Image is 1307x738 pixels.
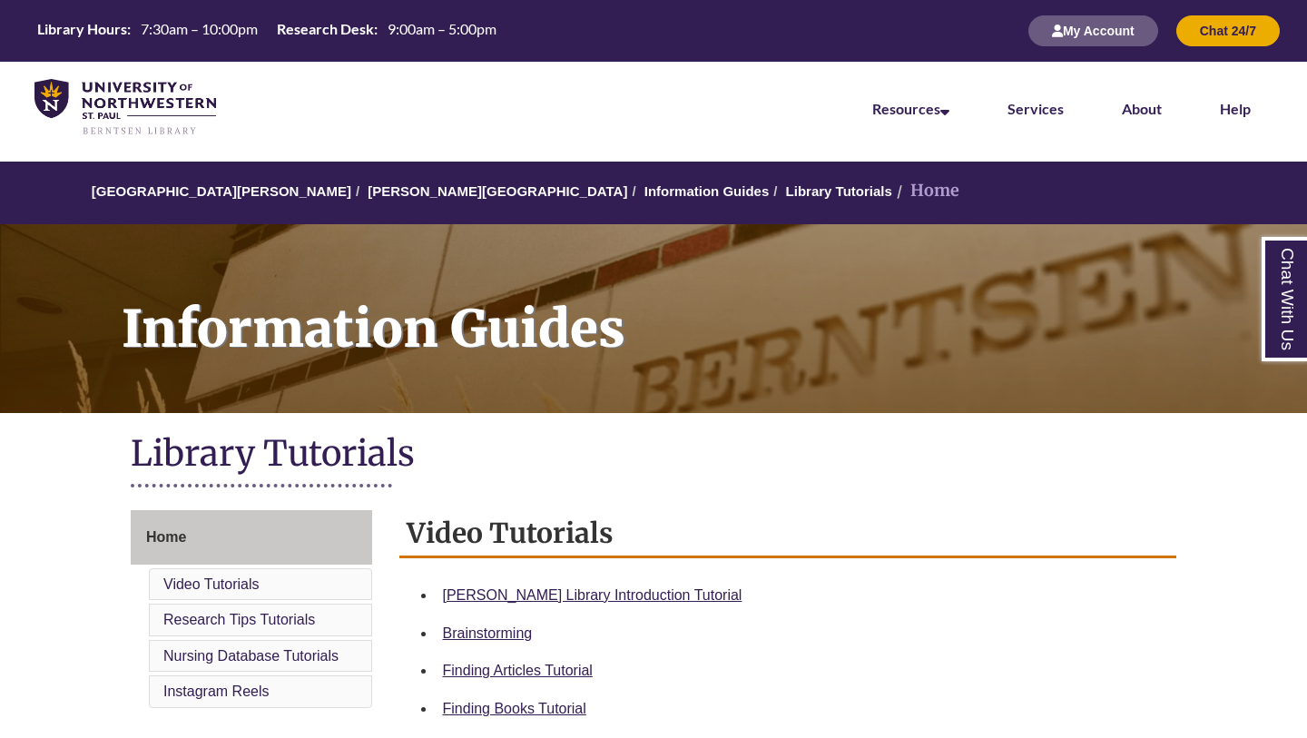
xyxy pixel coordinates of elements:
[30,19,504,42] table: Hours Today
[102,224,1307,389] h1: Information Guides
[34,79,216,136] img: UNWSP Library Logo
[443,701,586,716] a: Finding Books Tutorial
[443,625,533,641] a: Brainstorming
[644,183,770,199] a: Information Guides
[388,20,496,37] span: 9:00am – 5:00pm
[443,587,742,603] a: [PERSON_NAME] Library Introduction Tutorial
[92,183,351,199] a: [GEOGRAPHIC_DATA][PERSON_NAME]
[368,183,627,199] a: [PERSON_NAME][GEOGRAPHIC_DATA]
[1220,100,1251,117] a: Help
[1028,15,1158,46] button: My Account
[163,648,339,664] a: Nursing Database Tutorials
[163,612,315,627] a: Research Tips Tutorials
[1028,23,1158,38] a: My Account
[131,510,372,565] a: Home
[786,183,892,199] a: Library Tutorials
[892,178,959,204] li: Home
[399,510,1177,558] h2: Video Tutorials
[1176,23,1280,38] a: Chat 24/7
[30,19,133,39] th: Library Hours:
[131,431,1176,479] h1: Library Tutorials
[270,19,380,39] th: Research Desk:
[163,684,270,699] a: Instagram Reels
[1176,15,1280,46] button: Chat 24/7
[141,20,258,37] span: 7:30am – 10:00pm
[443,663,593,678] a: Finding Articles Tutorial
[146,529,186,545] span: Home
[30,19,504,44] a: Hours Today
[131,510,372,712] div: Guide Page Menu
[1122,100,1162,117] a: About
[872,100,949,117] a: Resources
[1007,100,1064,117] a: Services
[163,576,260,592] a: Video Tutorials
